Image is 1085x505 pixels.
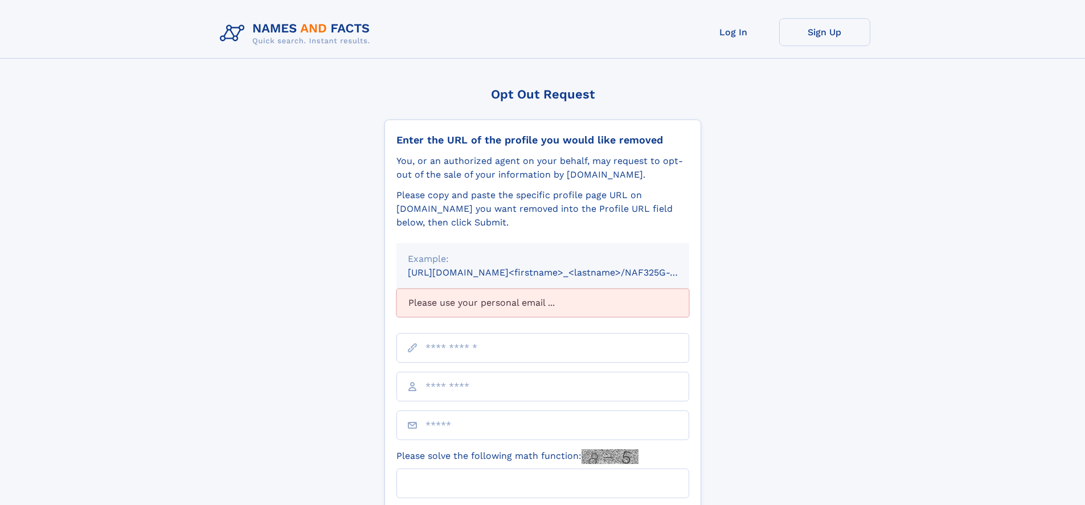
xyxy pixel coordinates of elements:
div: Please use your personal email ... [396,289,689,317]
div: Opt Out Request [384,87,701,101]
small: [URL][DOMAIN_NAME]<firstname>_<lastname>/NAF325G-xxxxxxxx [408,267,711,278]
div: You, or an authorized agent on your behalf, may request to opt-out of the sale of your informatio... [396,154,689,182]
a: Log In [688,18,779,46]
label: Please solve the following math function: [396,449,638,464]
div: Enter the URL of the profile you would like removed [396,134,689,146]
div: Please copy and paste the specific profile page URL on [DOMAIN_NAME] you want removed into the Pr... [396,188,689,229]
a: Sign Up [779,18,870,46]
div: Example: [408,252,678,266]
img: Logo Names and Facts [215,18,379,49]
